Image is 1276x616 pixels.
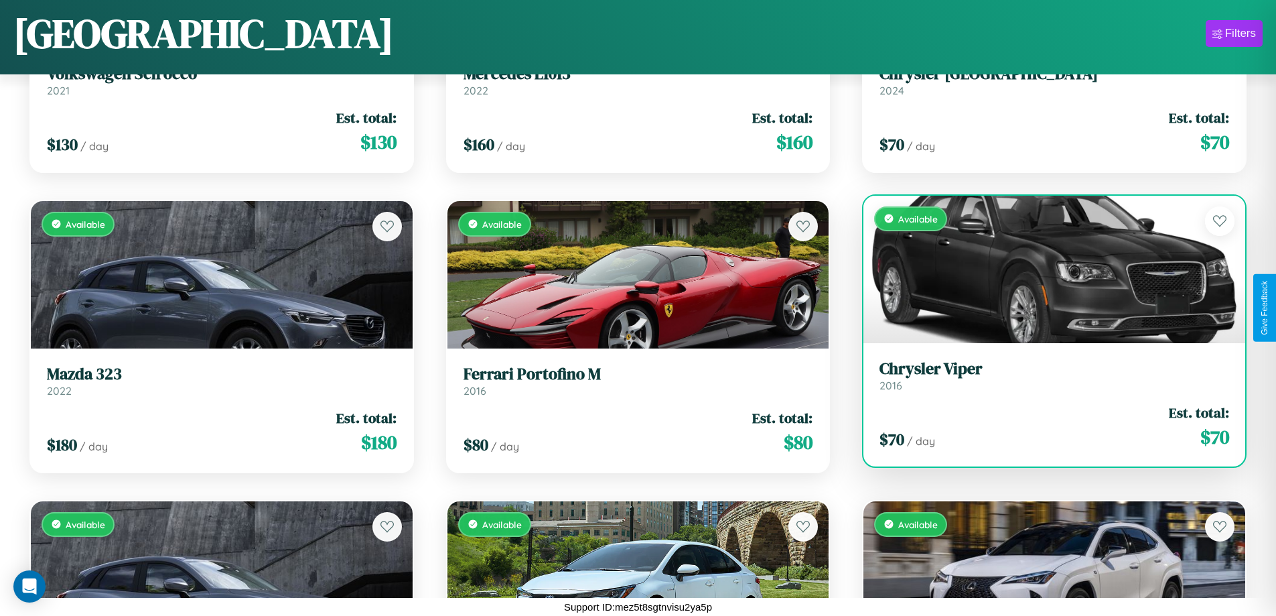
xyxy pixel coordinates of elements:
a: Chrysler Viper2016 [879,359,1229,392]
span: $ 130 [360,129,397,156]
span: $ 70 [879,133,904,156]
span: 2022 [464,84,488,97]
span: $ 130 [47,133,78,156]
span: $ 180 [361,429,397,456]
span: $ 160 [464,133,494,156]
span: $ 70 [1200,129,1229,156]
span: / day [497,139,525,153]
h3: Chrysler Viper [879,359,1229,379]
span: / day [907,139,935,153]
a: Chrysler [GEOGRAPHIC_DATA]2024 [879,64,1229,97]
span: $ 80 [464,434,488,456]
span: 2016 [464,384,486,397]
span: $ 70 [1200,424,1229,450]
span: Est. total: [1169,403,1229,422]
span: $ 80 [784,429,812,456]
span: $ 180 [47,434,77,456]
h1: [GEOGRAPHIC_DATA] [13,6,394,61]
div: Open Intercom Messenger [13,570,46,603]
a: Mercedes L10132022 [464,64,813,97]
div: Give Feedback [1260,281,1269,335]
span: / day [80,440,108,453]
span: Est. total: [752,408,812,428]
span: Est. total: [336,108,397,127]
span: / day [907,434,935,448]
a: Volkswagen Scirocco2021 [47,64,397,97]
span: 2024 [879,84,904,97]
span: / day [491,440,519,453]
span: Available [66,219,105,230]
a: Mazda 3232022 [47,365,397,397]
span: Est. total: [336,408,397,428]
a: Ferrari Portofino M2016 [464,365,813,397]
h3: Mazda 323 [47,365,397,384]
span: Available [898,519,938,530]
h3: Chrysler [GEOGRAPHIC_DATA] [879,64,1229,84]
span: 2016 [879,379,902,392]
button: Filters [1206,20,1263,47]
span: $ 160 [776,129,812,156]
h3: Mercedes L1013 [464,64,813,84]
span: Est. total: [1169,108,1229,127]
span: 2021 [47,84,70,97]
span: Available [482,519,522,530]
span: / day [80,139,109,153]
span: Available [482,219,522,230]
span: Available [66,519,105,530]
span: Available [898,213,938,225]
p: Support ID: mez5t8sgtnvisu2ya5p [564,598,712,616]
h3: Volkswagen Scirocco [47,64,397,84]
h3: Ferrari Portofino M [464,365,813,384]
span: 2022 [47,384,72,397]
span: $ 70 [879,428,904,450]
div: Filters [1225,27,1256,40]
span: Est. total: [752,108,812,127]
